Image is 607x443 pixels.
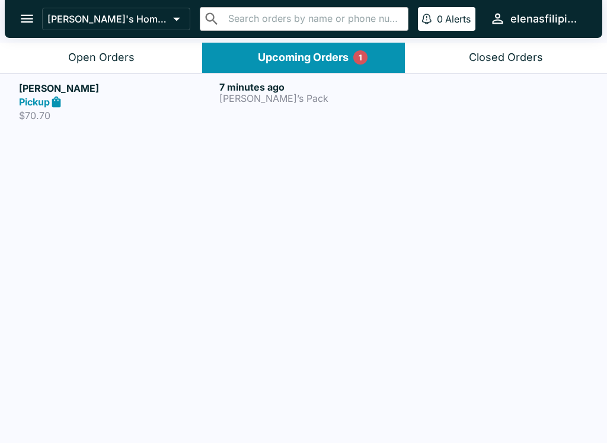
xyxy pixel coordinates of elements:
[19,110,215,121] p: $70.70
[42,8,190,30] button: [PERSON_NAME]'s Home of the Finest Filipino Foods
[510,12,583,26] div: elenasfilipinofoods
[258,51,349,65] div: Upcoming Orders
[359,52,362,63] p: 1
[47,13,168,25] p: [PERSON_NAME]'s Home of the Finest Filipino Foods
[469,51,543,65] div: Closed Orders
[445,13,471,25] p: Alerts
[485,6,588,31] button: elenasfilipinofoods
[437,13,443,25] p: 0
[68,51,135,65] div: Open Orders
[225,11,403,27] input: Search orders by name or phone number
[19,96,50,108] strong: Pickup
[219,81,415,93] h6: 7 minutes ago
[19,81,215,95] h5: [PERSON_NAME]
[12,4,42,34] button: open drawer
[219,93,415,104] p: [PERSON_NAME]’s Pack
